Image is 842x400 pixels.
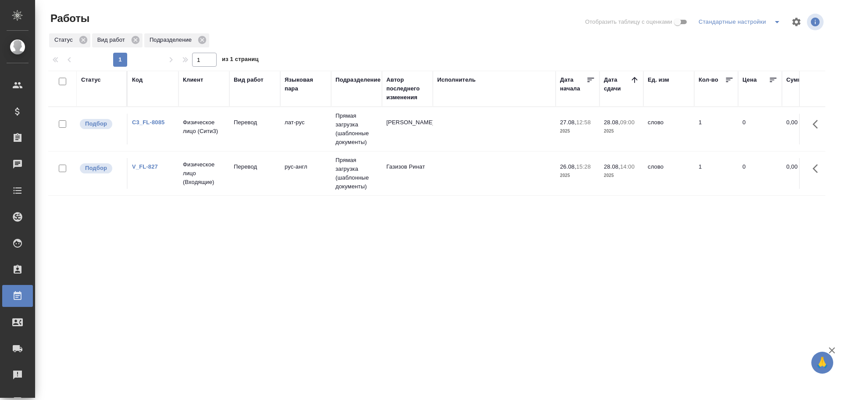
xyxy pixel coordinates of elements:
p: 2025 [604,171,639,180]
td: 1 [694,114,738,144]
div: Дата начала [560,76,586,93]
div: split button [696,15,786,29]
td: лат-рус [280,114,331,144]
button: 🙏 [811,352,833,374]
td: Прямая загрузка (шаблонные документы) [331,151,382,195]
p: 2025 [560,171,595,180]
td: рус-англ [280,158,331,189]
a: V_FL-827 [132,163,158,170]
p: Подбор [85,119,107,128]
p: 12:58 [576,119,591,126]
span: Работы [48,11,89,25]
p: 2025 [604,127,639,136]
p: 09:00 [620,119,635,126]
div: Исполнитель [437,76,476,84]
div: Вид работ [92,33,143,47]
div: Подразделение [144,33,209,47]
p: 28.08, [604,163,620,170]
p: 27.08, [560,119,576,126]
div: Статус [49,33,90,47]
p: Перевод [234,162,276,171]
span: из 1 страниц [222,54,259,67]
p: Физическое лицо (Сити3) [183,118,225,136]
p: Подразделение [150,36,195,44]
div: Ед. изм [648,76,669,84]
p: 14:00 [620,163,635,170]
p: 15:28 [576,163,591,170]
span: 🙏 [815,353,830,372]
div: Цена [742,76,757,84]
div: Можно подбирать исполнителей [79,118,122,130]
td: Прямая загрузка (шаблонные документы) [331,107,382,151]
div: Клиент [183,76,203,84]
p: Подбор [85,164,107,173]
p: Статус [54,36,76,44]
p: 2025 [560,127,595,136]
span: Посмотреть информацию [807,14,825,30]
td: 0,00 ₽ [782,158,826,189]
td: слово [643,114,694,144]
td: слово [643,158,694,189]
div: Кол-во [699,76,718,84]
td: [PERSON_NAME] [382,114,433,144]
td: 0,00 ₽ [782,114,826,144]
p: 26.08, [560,163,576,170]
td: 0 [738,114,782,144]
p: Физическое лицо (Входящие) [183,160,225,187]
p: Вид работ [97,36,128,44]
div: Языковая пара [285,76,327,93]
div: Статус [81,76,101,84]
div: Подразделение [335,76,381,84]
div: Код [132,76,143,84]
td: 1 [694,158,738,189]
p: Перевод [234,118,276,127]
td: Газизов Ринат [382,158,433,189]
span: Отобразить таблицу с оценками [585,18,672,26]
button: Здесь прячутся важные кнопки [807,114,828,135]
div: Можно подбирать исполнителей [79,162,122,174]
div: Дата сдачи [604,76,630,93]
div: Сумма [786,76,805,84]
a: C3_FL-8085 [132,119,164,126]
div: Вид работ [234,76,264,84]
td: 0 [738,158,782,189]
span: Настроить таблицу [786,11,807,32]
p: 28.08, [604,119,620,126]
button: Здесь прячутся важные кнопки [807,158,828,179]
div: Автор последнего изменения [386,76,428,102]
